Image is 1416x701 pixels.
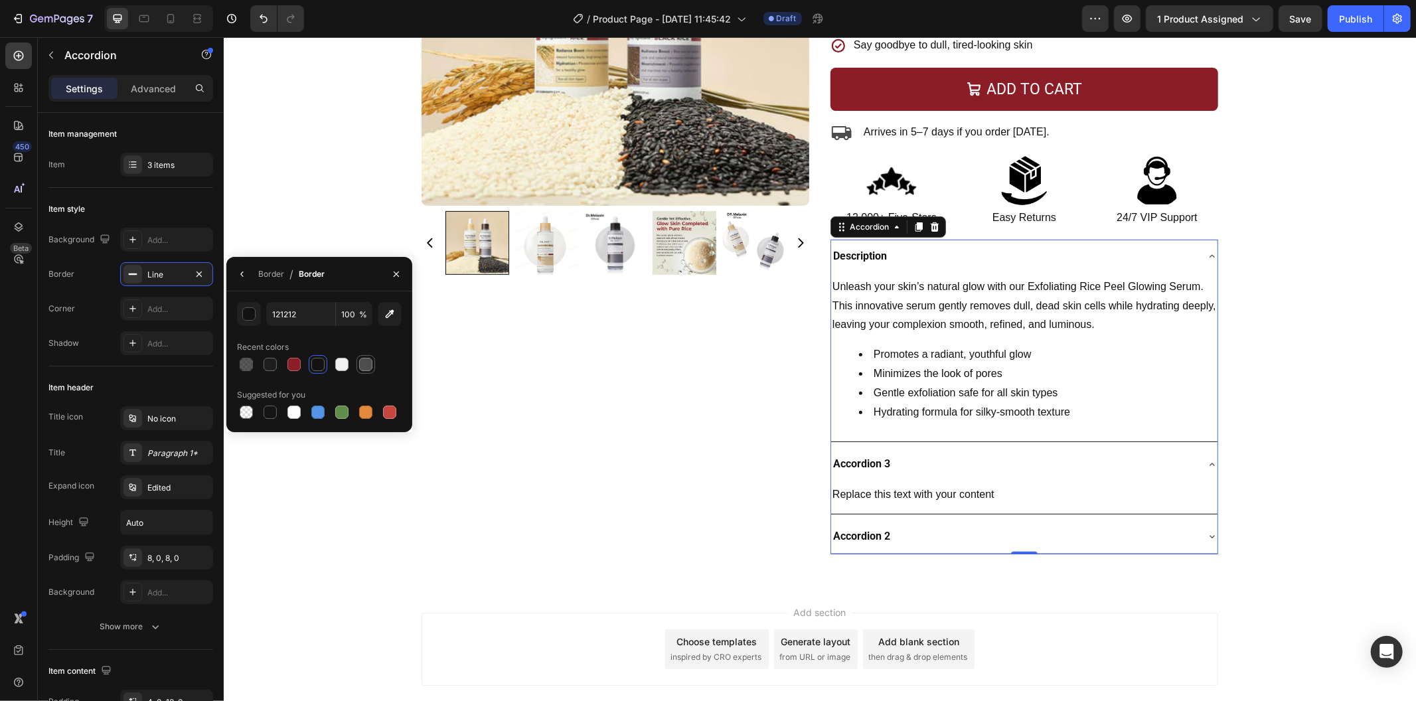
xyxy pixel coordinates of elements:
[48,586,94,598] div: Background
[100,620,162,633] div: Show more
[266,302,335,326] input: Eg: FFFFFF
[147,303,210,315] div: Add...
[623,184,668,196] div: Accordion
[556,614,627,626] span: from URL or image
[1146,5,1273,32] button: 1 product assigned
[48,411,83,423] div: Title icon
[237,389,305,401] div: Suggested for you
[635,308,992,327] li: Promotes a radiant, youthful glow
[740,170,862,192] div: Rich Text Editor. Editing area: main
[5,5,99,32] button: 7
[48,662,114,680] div: Item content
[147,159,210,171] div: 3 items
[635,366,992,385] li: Hydrating formula for silky-smooth texture
[607,416,669,439] div: Accordion 3
[607,31,994,74] button: Add to cart
[608,171,728,191] p: 12,000+ Five-Stars
[250,5,304,32] div: Undo/Redo
[48,203,85,215] div: Item style
[48,514,92,532] div: Height
[289,266,293,282] span: /
[48,159,65,171] div: Item
[655,597,736,611] div: Add blank section
[558,597,627,611] div: Generate layout
[237,341,289,353] div: Recent colors
[147,587,210,599] div: Add...
[359,309,367,321] span: %
[635,327,992,347] li: Minimizes the look of pores
[147,269,186,281] div: Line
[48,382,94,394] div: Item header
[639,84,827,106] div: Rich Text Editor. Editing area: main
[447,614,538,626] span: inspired by CRO experts
[13,141,32,152] div: 450
[48,447,65,459] div: Title
[147,552,210,564] div: 8, 0, 8, 0
[607,447,994,469] div: Replace this text with your content
[607,170,729,192] div: Rich Text Editor. Editing area: main
[64,47,177,63] p: Accordion
[147,413,210,425] div: No icon
[741,171,860,191] p: Easy Returns
[121,510,212,534] input: Auto
[147,482,210,494] div: Edited
[872,170,994,192] div: Rich Text Editor. Editing area: main
[48,480,94,492] div: Expand icon
[609,210,663,229] p: Description
[131,82,176,96] p: Advanced
[48,337,79,349] div: Shadow
[1157,12,1243,26] span: 1 product assigned
[907,117,960,170] img: gempages_551382014251500394-5c57ecfe-3603-4680-8de0-c2ac5f780d6b.png
[224,37,1416,701] iframe: Design area
[87,11,93,27] p: 7
[570,199,584,212] button: Carousel Next Arrow
[66,82,103,96] p: Settings
[48,128,117,140] div: Item management
[609,240,992,297] p: Unleash your skin’s natural glow with our Exfoliating Rice Peel Glowing Serum. This innovative se...
[763,39,859,66] div: Add to cart
[48,231,113,249] div: Background
[147,234,210,246] div: Add...
[48,303,75,315] div: Corner
[635,347,992,366] li: Gentle exfoliation safe for all skin types
[1339,12,1372,26] div: Publish
[607,208,665,231] div: Rich Text Editor. Editing area: main
[48,615,213,639] button: Show more
[10,243,32,254] div: Beta
[1328,5,1383,32] button: Publish
[874,171,993,191] p: 24/7 VIP Support
[147,338,210,350] div: Add...
[607,488,669,511] div: Accordion 2
[453,597,534,611] div: Choose templates
[640,86,826,105] p: Arrives in 5–7 days if you order [DATE].
[48,268,74,280] div: Border
[1290,13,1312,25] span: Save
[1279,5,1322,32] button: Save
[774,117,827,170] img: gempages_551382014251500394-2d6e2fff-bbce-438e-aa8a-2f92dd2aee85.png
[607,239,994,397] div: Rich Text Editor. Editing area: main
[48,549,98,567] div: Padding
[147,447,210,459] div: Paragraph 1*
[641,117,694,170] img: gempages_551382014251500394-925610ae-56c5-4431-8922-6bd153826ed1.png
[565,568,628,582] span: Add section
[645,614,744,626] span: then drag & drop elements
[299,268,325,280] div: Border
[593,12,732,26] span: Product Page - [DATE] 11:45:42
[588,12,591,26] span: /
[777,13,797,25] span: Draft
[1371,636,1403,668] div: Open Intercom Messenger
[258,268,284,280] div: Border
